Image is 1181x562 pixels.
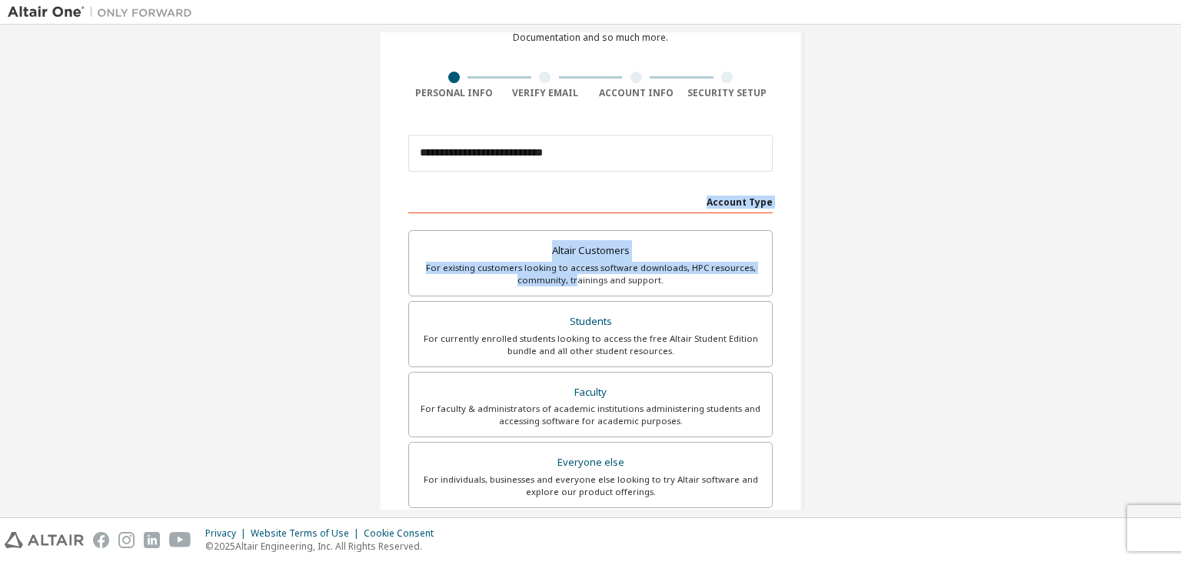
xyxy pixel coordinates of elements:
[418,311,763,333] div: Students
[118,532,135,548] img: instagram.svg
[418,240,763,262] div: Altair Customers
[682,87,773,99] div: Security Setup
[364,527,443,540] div: Cookie Consent
[408,87,500,99] div: Personal Info
[93,532,109,548] img: facebook.svg
[418,452,763,473] div: Everyone else
[251,527,364,540] div: Website Terms of Use
[8,5,200,20] img: Altair One
[5,532,84,548] img: altair_logo.svg
[408,189,773,213] div: Account Type
[590,87,682,99] div: Account Info
[205,527,251,540] div: Privacy
[144,532,160,548] img: linkedin.svg
[500,87,591,99] div: Verify Email
[205,540,443,553] p: © 2025 Altair Engineering, Inc. All Rights Reserved.
[418,473,763,498] div: For individuals, businesses and everyone else looking to try Altair software and explore our prod...
[418,382,763,403] div: Faculty
[418,403,763,427] div: For faculty & administrators of academic institutions administering students and accessing softwa...
[169,532,191,548] img: youtube.svg
[418,333,763,357] div: For currently enrolled students looking to access the free Altair Student Edition bundle and all ...
[418,262,763,286] div: For existing customers looking to access software downloads, HPC resources, community, trainings ...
